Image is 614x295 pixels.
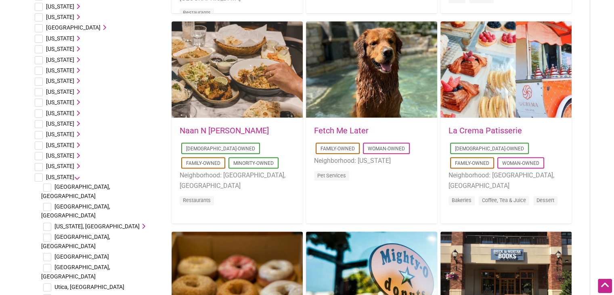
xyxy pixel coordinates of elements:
span: [US_STATE] [46,67,74,74]
a: Restaurants [183,10,211,16]
span: [US_STATE] [46,14,74,20]
a: Fetch Me Later [314,126,369,135]
a: Woman-Owned [368,146,405,152]
li: Neighborhood: [US_STATE] [314,156,429,166]
span: [US_STATE], [GEOGRAPHIC_DATA] [54,223,140,230]
a: Dessert [536,197,554,203]
a: Woman-Owned [502,160,539,166]
span: [US_STATE] [46,142,74,148]
a: Restaurants [183,197,211,203]
span: [US_STATE] [46,131,74,137]
li: Neighborhood: [GEOGRAPHIC_DATA], [GEOGRAPHIC_DATA] [448,170,564,191]
span: [GEOGRAPHIC_DATA], [GEOGRAPHIC_DATA] [41,203,110,219]
a: [DEMOGRAPHIC_DATA]-Owned [455,146,524,152]
a: La Crema Patisserie [448,126,522,135]
a: Minority-Owned [233,160,274,166]
span: [US_STATE] [46,163,74,169]
span: [US_STATE] [46,46,74,52]
span: [US_STATE] [46,110,74,116]
span: [GEOGRAPHIC_DATA], [GEOGRAPHIC_DATA] [41,264,110,279]
a: Family-Owned [186,160,220,166]
span: [GEOGRAPHIC_DATA] [46,24,101,31]
span: [US_STATE] [46,57,74,63]
span: [GEOGRAPHIC_DATA] [54,253,109,260]
span: [US_STATE] [46,78,74,84]
span: [GEOGRAPHIC_DATA], [GEOGRAPHIC_DATA] [41,183,110,199]
a: [DEMOGRAPHIC_DATA]-Owned [186,146,255,152]
a: Naan N [PERSON_NAME] [180,126,269,135]
span: [US_STATE] [46,88,74,95]
span: [US_STATE] [46,120,74,127]
span: Utica, [GEOGRAPHIC_DATA] [54,284,124,290]
a: Family-Owned [321,146,355,152]
span: [GEOGRAPHIC_DATA], [GEOGRAPHIC_DATA] [41,234,110,249]
a: Coffee, Tea & Juice [482,197,526,203]
a: Bakeries [452,197,472,203]
li: Neighborhood: [GEOGRAPHIC_DATA], [GEOGRAPHIC_DATA] [180,170,295,191]
a: Pet Services [317,173,346,179]
span: [US_STATE] [46,99,74,105]
a: Family-Owned [455,160,489,166]
span: [US_STATE] [46,174,74,180]
span: [US_STATE] [46,35,74,42]
span: [US_STATE] [46,3,74,10]
div: Scroll Back to Top [598,279,612,293]
span: [US_STATE] [46,152,74,159]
